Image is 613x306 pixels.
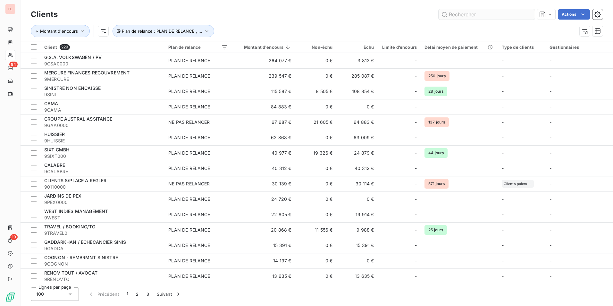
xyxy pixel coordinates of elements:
td: 30 139 € [232,176,295,191]
span: WEST INDIES MANAGEMENT [44,208,108,214]
span: 9CALABRE [44,168,161,175]
button: Suivant [153,287,185,301]
td: 285 087 € [336,68,378,84]
span: 9MERCURE [44,76,161,82]
td: 20 868 € [232,222,295,238]
span: - [550,273,551,279]
span: - [550,212,551,217]
td: 19 914 € [336,207,378,222]
td: 0 € [295,53,336,68]
span: - [415,242,417,249]
span: - [550,89,551,94]
td: 19 326 € [295,145,336,161]
span: 250 jours [424,71,449,81]
span: Plan de relance : PLAN DE RELANCE , ... [122,29,202,34]
td: 0 € [295,268,336,284]
span: - [550,242,551,248]
span: 25 jours [424,225,447,235]
span: - [550,196,551,202]
td: 0 € [295,253,336,268]
span: 9SIXT000 [44,153,161,159]
span: - [502,104,504,109]
span: - [502,258,504,263]
span: - [502,196,504,202]
span: 84 [9,62,18,67]
span: - [550,227,551,233]
div: PLAN DE RELANCE [168,227,210,233]
div: PLAN DE RELANCE [168,242,210,249]
div: Non-échu [299,45,332,50]
span: Clients paiements directs - NE PAS RELANCER [504,182,532,186]
span: 44 jours [424,148,448,158]
div: PLAN DE RELANCE [168,88,210,95]
span: SIXT GMBH [44,147,69,152]
td: 0 € [295,176,336,191]
span: - [415,150,417,156]
td: 11 556 € [295,222,336,238]
td: 9 988 € [336,222,378,238]
td: 84 883 € [232,99,295,115]
td: 13 635 € [336,268,378,284]
td: 0 € [295,238,336,253]
input: Rechercher [439,9,535,20]
td: 21 605 € [295,115,336,130]
td: 0 € [336,253,378,268]
div: PLAN DE RELANCE [168,196,210,202]
td: 40 312 € [232,161,295,176]
div: PLAN DE RELANCE [168,211,210,218]
span: GROUPE AUSTRAL ASSITANCE [44,116,113,122]
span: - [502,212,504,217]
span: - [502,135,504,140]
span: - [550,119,551,125]
span: - [415,227,417,233]
div: PLAN DE RELANCE [168,165,210,172]
div: PLAN DE RELANCE [168,73,210,79]
span: - [550,166,551,171]
span: - [415,196,417,202]
button: Actions [558,9,590,20]
td: 13 635 € [232,268,295,284]
span: - [415,134,417,141]
span: - [502,150,504,156]
span: - [415,119,417,125]
span: CALABRE [44,162,65,168]
span: TRAVEL / BOOKING/TO [44,224,96,229]
span: 9HUISSIE [44,138,161,144]
div: NE PAS RELANCER [168,181,210,187]
td: 264 077 € [232,53,295,68]
div: Plan de relance [168,45,228,50]
div: Type de clients [502,45,542,50]
td: 8 505 € [295,84,336,99]
div: NE PAS RELANCER [168,119,210,125]
td: 30 114 € [336,176,378,191]
span: - [502,89,504,94]
span: 9GAA0000 [44,122,161,129]
div: PLAN DE RELANCE [168,273,210,279]
td: 14 197 € [232,253,295,268]
td: 0 € [295,130,336,145]
span: 9PEX0000 [44,199,161,206]
td: 115 587 € [232,84,295,99]
span: 10 [10,234,18,240]
td: 3 812 € [336,53,378,68]
button: Précédent [84,287,123,301]
div: Gestionnaires [550,45,609,50]
td: 239 547 € [232,68,295,84]
span: - [550,181,551,186]
button: Plan de relance : PLAN DE RELANCE , ... [113,25,214,37]
td: 0 € [295,161,336,176]
span: - [502,227,504,233]
div: PLAN DE RELANCE [168,104,210,110]
span: - [550,58,551,63]
span: GADDARKHAN / ECHECANCIER SINIS [44,239,126,245]
span: SINISTRE NON ENCAISSE [44,85,101,91]
h3: Clients [31,9,58,20]
td: 0 € [336,191,378,207]
span: 9GSA0000 [44,61,161,67]
span: - [415,57,417,64]
span: 137 jours [424,117,449,127]
span: - [550,104,551,109]
td: 24 879 € [336,145,378,161]
span: - [550,150,551,156]
span: COGNON - REMBRMNT SINISTRE [44,255,118,260]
